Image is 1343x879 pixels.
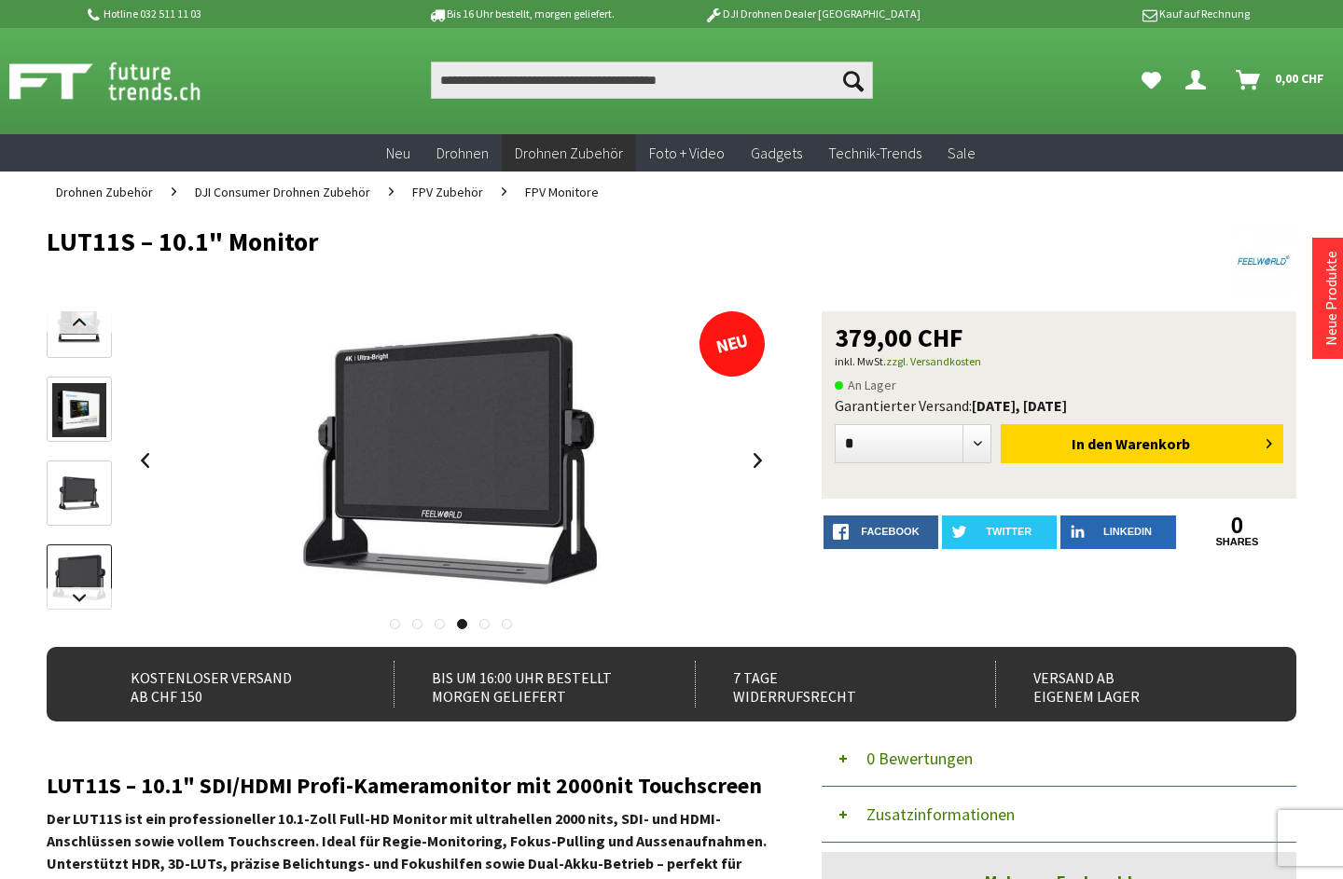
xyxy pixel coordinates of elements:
span: Technik-Trends [828,144,921,162]
p: inkl. MwSt. [835,350,1283,373]
div: Bis um 16:00 Uhr bestellt Morgen geliefert [394,661,658,707]
div: 7 Tage Widerrufsrecht [695,661,960,707]
span: An Lager [835,374,896,396]
img: Feelworld [1231,227,1296,293]
span: Warenkorb [1115,434,1190,453]
button: Suchen [834,62,873,99]
p: Bis 16 Uhr bestellt, morgen geliefert. [375,3,666,25]
a: FPV Zubehör [403,172,492,213]
a: Gadgets [738,134,815,172]
a: Neue Produkte [1322,251,1340,346]
a: Drohnen Zubehör [47,172,162,213]
div: Kostenloser Versand ab CHF 150 [93,661,358,707]
a: Technik-Trends [815,134,935,172]
span: Gadgets [751,144,802,162]
span: FPV Zubehör [412,184,483,200]
a: Foto + Video [636,134,738,172]
div: Versand ab eigenem Lager [995,661,1260,707]
span: 0,00 CHF [1275,63,1324,93]
a: Meine Favoriten [1132,62,1170,99]
a: facebook [824,515,938,549]
button: In den Warenkorb [1001,424,1283,463]
span: LinkedIn [1103,526,1152,537]
span: 379,00 CHF [835,324,963,350]
a: shares [1180,536,1295,548]
a: DJI Consumer Drohnen Zubehör [186,172,380,213]
h2: LUT11S – 10.1" SDI/HDMI Profi-Kameramonitor mit 2000nit Touchscreen [47,774,771,798]
p: Kauf auf Rechnung [958,3,1249,25]
span: DJI Consumer Drohnen Zubehör [195,184,370,200]
a: Warenkorb [1228,62,1334,99]
b: [DATE], [DATE] [972,396,1067,415]
span: Drohnen Zubehör [56,184,153,200]
input: Produkt, Marke, Kategorie, EAN, Artikelnummer… [431,62,873,99]
a: zzgl. Versandkosten [886,354,981,368]
a: Sale [935,134,989,172]
a: Neu [373,134,423,172]
span: In den [1072,434,1113,453]
span: Drohnen [436,144,489,162]
span: FPV Monitore [525,184,599,200]
p: Hotline 032 511 11 03 [84,3,375,25]
span: Neu [386,144,410,162]
a: FPV Monitore [516,172,608,213]
a: Drohnen Zubehör [502,134,636,172]
h1: LUT11S – 10.1" Monitor [47,227,1046,255]
a: LinkedIn [1060,515,1175,549]
a: twitter [942,515,1057,549]
span: Drohnen Zubehör [515,144,623,162]
a: Drohnen [423,134,502,172]
button: 0 Bewertungen [822,731,1296,787]
span: Foto + Video [649,144,725,162]
img: Shop Futuretrends - zur Startseite wechseln [9,58,242,104]
span: facebook [861,526,919,537]
span: Sale [948,144,976,162]
span: twitter [986,526,1031,537]
a: 0 [1180,515,1295,536]
p: DJI Drohnen Dealer [GEOGRAPHIC_DATA] [667,3,958,25]
div: Garantierter Versand: [835,396,1283,415]
button: Zusatzinformationen [822,787,1296,843]
a: Dein Konto [1178,62,1221,99]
